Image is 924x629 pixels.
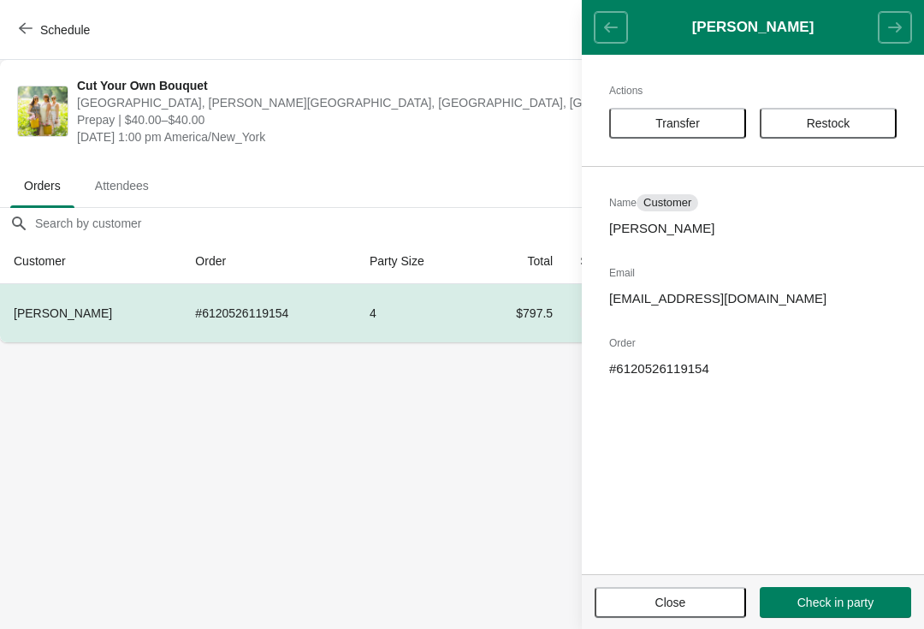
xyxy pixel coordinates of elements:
[609,82,897,99] h2: Actions
[81,170,163,201] span: Attendees
[181,284,356,342] td: # 6120526119154
[609,220,897,237] p: [PERSON_NAME]
[643,196,691,210] span: Customer
[609,264,897,282] h2: Email
[77,94,595,111] span: [GEOGRAPHIC_DATA], [PERSON_NAME][GEOGRAPHIC_DATA], [GEOGRAPHIC_DATA], [GEOGRAPHIC_DATA]
[10,170,74,201] span: Orders
[609,290,897,307] p: [EMAIL_ADDRESS][DOMAIN_NAME]
[34,208,924,239] input: Search by customer
[655,116,700,130] span: Transfer
[181,239,356,284] th: Order
[14,306,112,320] span: [PERSON_NAME]
[474,284,566,342] td: $797.5
[609,360,897,377] p: # 6120526119154
[77,111,595,128] span: Prepay | $40.00–$40.00
[356,284,474,342] td: 4
[609,335,897,352] h2: Order
[797,596,874,609] span: Check in party
[627,19,879,36] h1: [PERSON_NAME]
[595,587,746,618] button: Close
[760,587,911,618] button: Check in party
[77,128,595,145] span: [DATE] 1:00 pm America/New_York
[40,23,90,37] span: Schedule
[760,108,897,139] button: Restock
[807,116,850,130] span: Restock
[77,77,595,94] span: Cut Your Own Bouquet
[474,239,566,284] th: Total
[356,239,474,284] th: Party Size
[609,194,897,211] h2: Name
[609,108,746,139] button: Transfer
[655,596,686,609] span: Close
[9,15,104,45] button: Schedule
[566,239,670,284] th: Status
[18,86,68,136] img: Cut Your Own Bouquet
